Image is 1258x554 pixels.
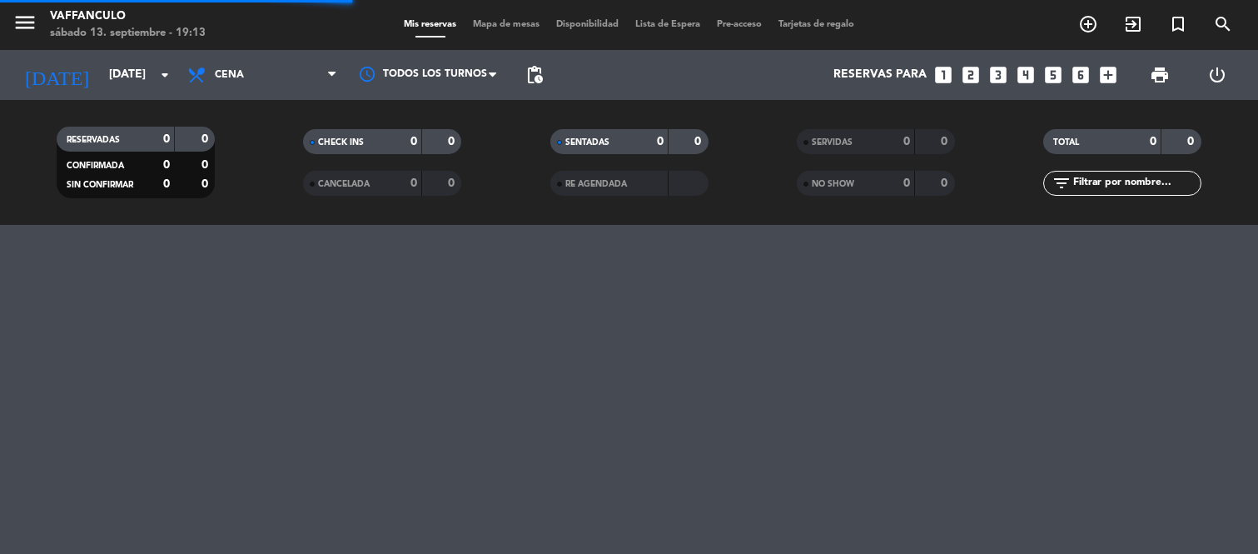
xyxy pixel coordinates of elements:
i: search [1213,14,1233,34]
span: CANCELADA [318,180,370,188]
i: [DATE] [12,57,101,93]
span: pending_actions [525,65,544,85]
span: SERVIDAS [812,138,853,147]
span: CONFIRMADA [67,162,124,170]
div: Vaffanculo [50,8,206,25]
span: SENTADAS [565,138,609,147]
strong: 0 [201,178,211,190]
strong: 0 [1187,136,1197,147]
strong: 0 [903,177,910,189]
i: filter_list [1052,173,1072,193]
i: exit_to_app [1123,14,1143,34]
i: add_box [1097,64,1119,86]
div: sábado 13. septiembre - 19:13 [50,25,206,42]
span: Lista de Espera [627,20,709,29]
i: looks_one [932,64,954,86]
i: menu [12,10,37,35]
span: NO SHOW [812,180,854,188]
strong: 0 [163,133,170,145]
span: Tarjetas de regalo [770,20,863,29]
i: looks_two [960,64,982,86]
strong: 0 [201,159,211,171]
strong: 0 [163,159,170,171]
i: looks_5 [1042,64,1064,86]
i: arrow_drop_down [155,65,175,85]
strong: 0 [657,136,664,147]
strong: 0 [163,178,170,190]
div: LOG OUT [1188,50,1246,100]
i: looks_6 [1070,64,1091,86]
strong: 0 [448,177,458,189]
strong: 0 [941,177,951,189]
span: print [1150,65,1170,85]
i: looks_4 [1015,64,1037,86]
span: RE AGENDADA [565,180,627,188]
strong: 0 [941,136,951,147]
i: power_settings_new [1207,65,1227,85]
strong: 0 [410,136,417,147]
span: CHECK INS [318,138,364,147]
span: SIN CONFIRMAR [67,181,133,189]
strong: 0 [903,136,910,147]
span: Pre-acceso [709,20,770,29]
span: Disponibilidad [548,20,627,29]
strong: 0 [694,136,704,147]
input: Filtrar por nombre... [1072,174,1201,192]
button: menu [12,10,37,41]
strong: 0 [201,133,211,145]
strong: 0 [1150,136,1156,147]
span: TOTAL [1053,138,1079,147]
span: RESERVADAS [67,136,120,144]
span: Cena [215,69,244,81]
strong: 0 [448,136,458,147]
span: Reservas para [833,68,927,82]
i: looks_3 [987,64,1009,86]
i: add_circle_outline [1078,14,1098,34]
i: turned_in_not [1168,14,1188,34]
strong: 0 [410,177,417,189]
span: Mapa de mesas [465,20,548,29]
span: Mis reservas [395,20,465,29]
